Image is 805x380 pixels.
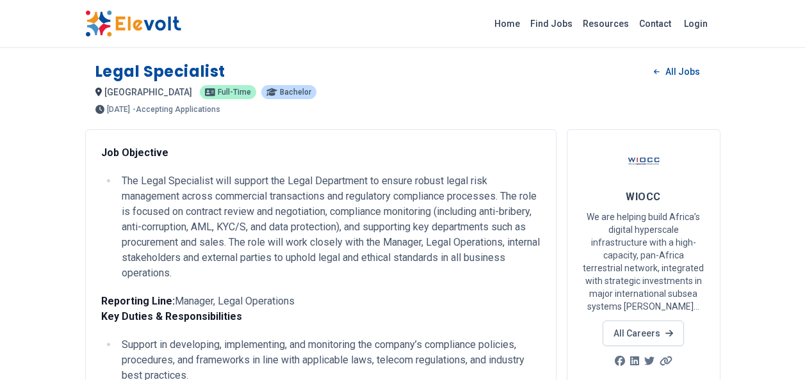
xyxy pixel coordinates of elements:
a: Login [676,11,715,36]
a: Resources [578,13,634,34]
h1: Legal Specialist [95,61,226,82]
img: WIOCC [628,145,660,177]
a: All Jobs [644,62,710,81]
p: Manager, Legal Operations [101,294,541,324]
a: Home [489,13,525,34]
strong: Job Objective [101,146,168,159]
li: The Legal Specialist will support the Legal Department to ensure robust legal risk management acr... [118,173,541,281]
span: WIOCC [626,191,660,203]
p: We are helping build Africa’s digital hyperscale infrastructure with a high-capacity, pan-Africa ... [583,210,704,313]
p: - Accepting Applications [133,106,220,113]
span: Bachelor [280,88,311,96]
strong: Key Duties & Responsibilities [101,310,242,322]
img: Elevolt [85,10,181,37]
a: All Careers [603,321,684,346]
a: Contact [634,13,676,34]
a: Find Jobs [525,13,578,34]
span: [GEOGRAPHIC_DATA] [104,87,192,97]
strong: Reporting Line: [101,295,175,307]
span: [DATE] [107,106,130,113]
span: Full-time [218,88,251,96]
